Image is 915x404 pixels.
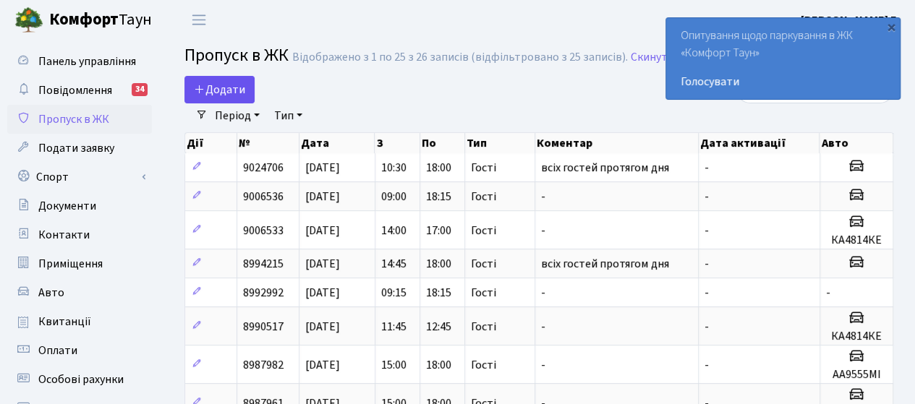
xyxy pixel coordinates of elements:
a: Подати заявку [7,134,152,163]
div: Опитування щодо паркування в ЖК «Комфорт Таун» [666,18,900,99]
span: Авто [38,285,64,301]
span: - [705,223,709,238]
span: 9006533 [243,223,284,238]
b: [PERSON_NAME] Г. [801,12,898,28]
span: 11:45 [381,319,407,335]
h5: АА9555МІ [826,368,887,382]
span: Гості [471,321,496,332]
span: Пропуск в ЖК [38,111,109,127]
span: - [541,285,545,301]
span: Додати [194,82,245,98]
a: Спорт [7,163,152,192]
button: Переключити навігацію [181,8,217,32]
span: 8992992 [243,285,284,301]
b: Комфорт [49,8,119,31]
span: 12:45 [426,319,451,335]
div: × [884,20,898,34]
th: Дата активації [699,133,820,153]
a: Період [209,103,265,128]
span: - [541,223,545,238]
span: - [541,357,545,373]
th: Коментар [535,133,699,153]
span: - [705,285,709,301]
span: 15:00 [381,357,407,373]
th: Дії [185,133,237,153]
span: 18:15 [426,189,451,205]
span: [DATE] [305,160,340,176]
th: Тип [465,133,535,153]
span: Панель управління [38,53,136,69]
span: Контакти [38,227,90,243]
span: Гості [471,191,496,202]
span: Документи [38,198,96,214]
a: Документи [7,192,152,220]
img: logo.png [14,6,43,35]
span: всіх гостей протягом дня [541,160,668,176]
span: Гості [471,162,496,173]
a: Особові рахунки [7,365,152,394]
span: [DATE] [305,223,340,238]
span: 9006536 [243,189,284,205]
span: 17:00 [426,223,451,238]
div: Відображено з 1 по 25 з 26 записів (відфільтровано з 25 записів). [292,51,628,64]
span: 8990517 [243,319,284,335]
span: 18:00 [426,160,451,176]
span: Подати заявку [38,140,114,156]
span: [DATE] [305,285,340,301]
span: 10:30 [381,160,407,176]
span: 18:15 [426,285,451,301]
span: 18:00 [426,256,451,272]
th: З [375,133,420,153]
span: 9024706 [243,160,284,176]
a: Приміщення [7,249,152,278]
span: - [705,319,709,335]
span: Гості [471,225,496,236]
span: [DATE] [305,256,340,272]
h5: КА4814КЕ [826,330,887,343]
span: - [826,285,830,301]
span: Квитанції [38,314,91,330]
span: [DATE] [305,189,340,205]
a: Скинути [631,51,674,64]
th: № [237,133,299,153]
span: всіх гостей протягом дня [541,256,668,272]
span: [DATE] [305,319,340,335]
span: 09:00 [381,189,407,205]
div: 34 [132,83,148,96]
span: Особові рахунки [38,371,124,387]
h5: КА4814КЕ [826,233,887,247]
span: 09:15 [381,285,407,301]
span: 8987982 [243,357,284,373]
span: Оплати [38,343,77,358]
th: Дата [299,133,375,153]
a: Контакти [7,220,152,249]
span: - [705,357,709,373]
span: [DATE] [305,357,340,373]
span: Гості [471,258,496,270]
span: - [705,189,709,205]
a: Квитанції [7,307,152,336]
span: Приміщення [38,256,103,272]
a: Панель управління [7,47,152,76]
span: Гості [471,287,496,298]
a: Тип [268,103,308,128]
span: Пропуск в ЖК [184,43,289,68]
a: Авто [7,278,152,307]
span: 14:00 [381,223,407,238]
span: 14:45 [381,256,407,272]
span: Повідомлення [38,82,112,98]
a: Голосувати [681,73,885,90]
a: Повідомлення34 [7,76,152,105]
span: - [705,160,709,176]
a: [PERSON_NAME] Г. [801,12,898,29]
span: - [705,256,709,272]
span: 8994215 [243,256,284,272]
th: По [420,133,465,153]
span: Гості [471,359,496,371]
th: Авто [820,133,893,153]
span: Таун [49,8,152,33]
span: 18:00 [426,357,451,373]
a: Додати [184,76,255,103]
a: Пропуск в ЖК [7,105,152,134]
span: - [541,319,545,335]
